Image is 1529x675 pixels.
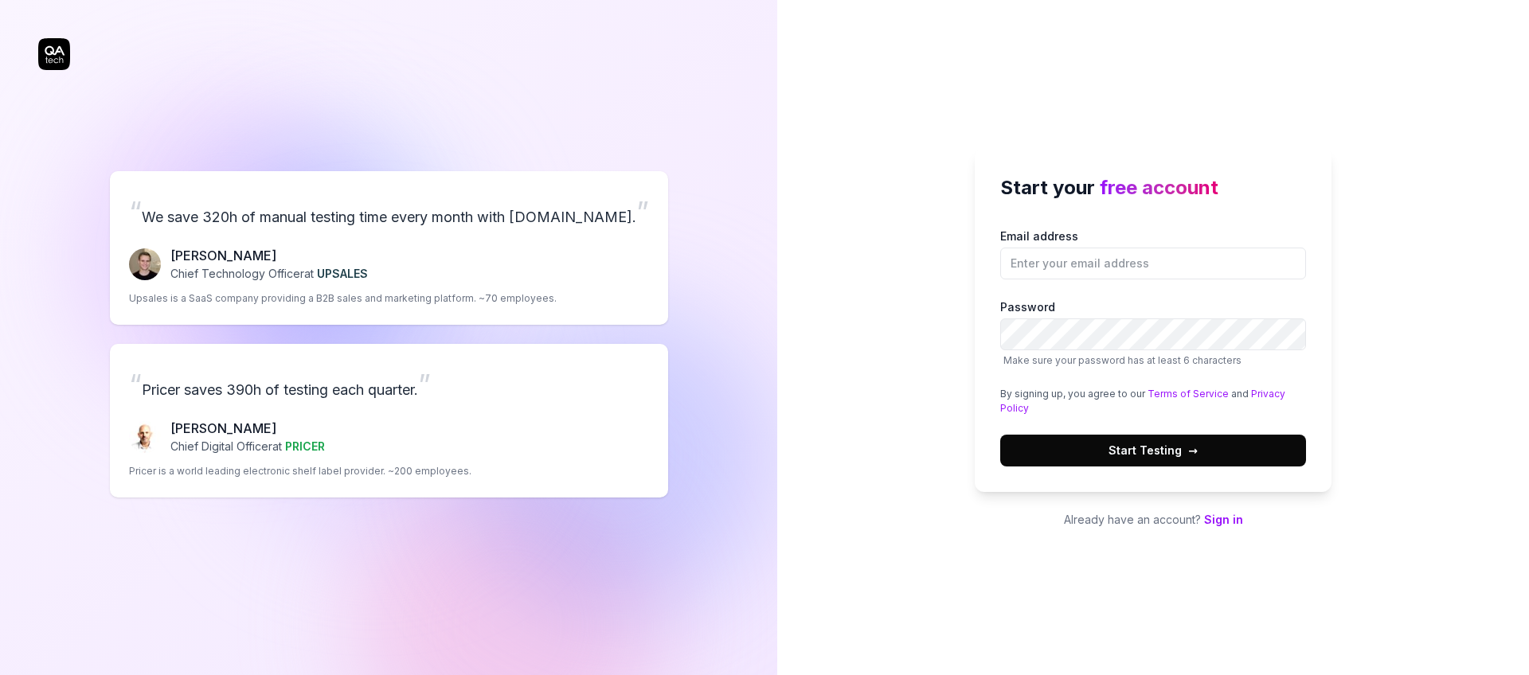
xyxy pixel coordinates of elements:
p: [PERSON_NAME] [170,246,368,265]
span: ” [636,194,649,229]
img: Chris Chalkitis [129,421,161,453]
span: UPSALES [317,267,368,280]
span: “ [129,194,142,229]
span: ” [418,367,431,402]
span: free account [1100,176,1218,199]
p: [PERSON_NAME] [170,419,325,438]
span: Start Testing [1109,442,1198,458]
p: We save 320h of manual testing time every month with [DOMAIN_NAME]. [129,190,649,233]
img: Fredrik Seidl [129,248,161,280]
h2: Start your [1000,174,1306,202]
p: Pricer saves 390h of testing each quarter. [129,363,649,406]
div: By signing up, you agree to our and [1000,387,1306,416]
span: Make sure your password has at least 6 characters [1003,354,1242,366]
p: Chief Technology Officer at [170,265,368,282]
span: → [1188,442,1198,458]
a: “Pricer saves 390h of testing each quarter.”Chris Chalkitis[PERSON_NAME]Chief Digital Officerat P... [110,344,668,497]
button: Start Testing→ [1000,435,1306,466]
a: “We save 320h of manual testing time every month with [DOMAIN_NAME].”Fredrik Seidl[PERSON_NAME]Ch... [110,171,668,325]
input: Email address [1000,248,1306,279]
a: Privacy Policy [1000,388,1285,414]
p: Already have an account? [975,511,1332,528]
p: Upsales is a SaaS company providing a B2B sales and marketing platform. ~70 employees. [129,291,557,306]
input: PasswordMake sure your password has at least 6 characters [1000,318,1306,350]
span: PRICER [285,439,325,453]
p: Chief Digital Officer at [170,438,325,455]
label: Email address [1000,228,1306,279]
a: Terms of Service [1148,388,1229,400]
p: Pricer is a world leading electronic shelf label provider. ~200 employees. [129,464,471,478]
label: Password [1000,298,1306,368]
span: “ [129,367,142,402]
a: Sign in [1204,513,1243,526]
